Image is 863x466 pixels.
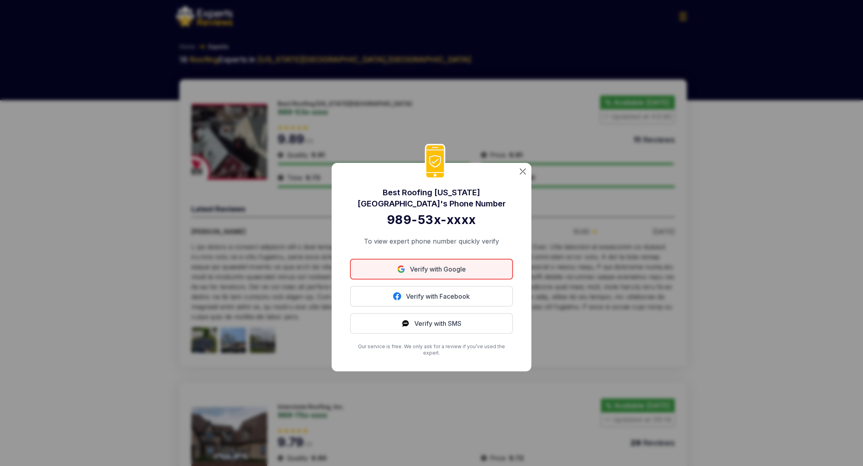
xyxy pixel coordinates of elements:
iframe: OpenWidget widget [706,181,863,466]
button: Verify with SMS [350,313,513,334]
div: 989-53x-xxxx [350,212,513,227]
img: categoryImgae [520,169,526,175]
div: Best Roofing [US_STATE][GEOGRAPHIC_DATA] 's Phone Number [350,187,513,209]
img: phoneIcon [425,144,445,179]
p: To view expert phone number quickly verify [350,236,513,246]
p: Our service is free. We only ask for a review if you’ve used the expert. [350,343,513,356]
a: Verify with Google [350,259,513,280]
button: Verify with Facebook [350,286,513,307]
